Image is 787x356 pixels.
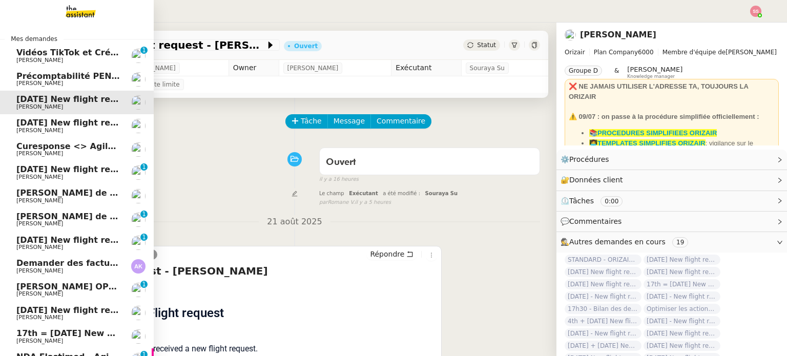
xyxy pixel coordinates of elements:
span: Commentaire [377,115,425,127]
a: 👩‍💻TEMPLATES SIMPLIFIES ORIZAIR [589,139,706,147]
span: Précomptabilité PENNYLANE - août 2025 [16,71,204,81]
img: users%2FC9SBsJ0duuaSgpQFj5LgoEX8n0o2%2Favatar%2Fec9d51b8-9413-4189-adfb-7be4d8c96a3c [131,236,146,250]
img: users%2FC9SBsJ0duuaSgpQFj5LgoEX8n0o2%2Favatar%2Fec9d51b8-9413-4189-adfb-7be4d8c96a3c [131,329,146,344]
span: il y a 5 heures [355,198,391,207]
span: [DATE] - New flight request - [PERSON_NAME] [565,328,641,339]
span: [PERSON_NAME] OPP7264 - CERFRANCE RHÔNE & LYON - FORMATION OPCO [16,282,366,291]
span: STANDARD - ORIZAIR - août 2025 [565,255,641,265]
span: [DATE] New flight request - [PERSON_NAME] [644,328,720,339]
span: Tâches [569,197,594,205]
span: [DATE] New flight request - [PERSON_NAME] [644,267,720,277]
app-user-label: Knowledge manager [627,66,682,79]
span: [PERSON_NAME] [16,150,63,157]
a: [PERSON_NAME] [580,30,656,39]
span: Statut [477,41,496,49]
img: users%2FC9SBsJ0duuaSgpQFj5LgoEX8n0o2%2Favatar%2Fec9d51b8-9413-4189-adfb-7be4d8c96a3c [131,165,146,180]
span: [DATE] - New flight request - [PERSON_NAME] [644,291,720,302]
span: Souraya Su [470,63,505,73]
span: [DATE] New flight request - [PERSON_NAME] [53,40,265,50]
span: Vidéos TikTok et Créatives META - août 2025 [16,48,222,57]
span: [PERSON_NAME] [16,267,63,274]
p: We have received a new flight request. [120,343,370,355]
span: Souraya Su [425,191,458,196]
span: [PERSON_NAME] [627,66,682,73]
img: users%2FC9SBsJ0duuaSgpQFj5LgoEX8n0o2%2Favatar%2Fec9d51b8-9413-4189-adfb-7be4d8c96a3c [131,119,146,133]
span: [PERSON_NAME] de suivi - [PERSON_NAME] [PERSON_NAME] AFFIRMA [16,188,340,198]
span: Le champ [319,191,344,196]
button: Tâche [285,114,328,129]
span: Ouvert [326,158,356,167]
span: [PERSON_NAME] [287,63,339,73]
span: [DATE] + [DATE] New flight request - [PERSON_NAME] [565,341,641,351]
span: [PERSON_NAME] [16,220,63,227]
a: 📚PROCEDURES SIMPLIFIEES ORIZAIR [589,129,717,137]
h1: New Flight request [120,304,370,322]
span: Demander des factures pour SARL 2TLR et ACCATEA [16,258,258,268]
span: ⚙️ [561,154,614,165]
td: Owner [229,60,279,76]
button: Message [327,114,371,129]
img: users%2FC9SBsJ0duuaSgpQFj5LgoEX8n0o2%2Favatar%2Fec9d51b8-9413-4189-adfb-7be4d8c96a3c [131,95,146,110]
span: Curesponse <> Agile Capital Markets [16,141,189,151]
img: svg [131,259,146,274]
img: users%2FCk7ZD5ubFNWivK6gJdIkoi2SB5d2%2Favatar%2F3f84dbb7-4157-4842-a987-fca65a8b7a9a [131,49,146,63]
button: Répondre [366,248,417,260]
div: ⏲️Tâches 0:00 [556,191,787,211]
img: users%2FC9SBsJ0duuaSgpQFj5LgoEX8n0o2%2Favatar%2Fec9d51b8-9413-4189-adfb-7be4d8c96a3c [131,306,146,320]
span: & [614,66,619,79]
span: Tâche [301,115,322,127]
span: [DATE] New flight request - [PERSON_NAME] [565,279,641,289]
span: 6000 [638,49,654,56]
strong: ⚠️ 09/07 : on passe à la procédure simplifiée officiellement : [569,113,759,120]
span: Orizair [565,49,585,56]
span: Autres demandes en cours [569,238,666,246]
div: 🔐Données client [556,170,787,190]
span: Optimiser les actions urgentes [644,304,720,314]
div: 💬Commentaires [556,212,787,232]
span: Knowledge manager [627,74,675,79]
span: [PERSON_NAME] [16,80,63,87]
span: Procédures [569,155,609,163]
p: 1 [142,234,146,243]
span: [PERSON_NAME] [16,57,63,64]
button: Commentaire [370,114,431,129]
nz-badge-sup: 1 [140,234,148,241]
nz-badge-sup: 1 [140,211,148,218]
span: Mes demandes [5,34,64,44]
span: [PERSON_NAME] [16,338,63,344]
img: users%2FW4OQjB9BRtYK2an7yusO0WsYLsD3%2Favatar%2F28027066-518b-424c-8476-65f2e549ac29 [131,213,146,227]
span: Données client [569,176,623,184]
span: 🔐 [561,174,627,186]
nz-badge-sup: 1 [140,163,148,171]
p: 1 [142,281,146,290]
span: 💬 [561,217,626,225]
img: users%2FW4OQjB9BRtYK2an7yusO0WsYLsD3%2Favatar%2F28027066-518b-424c-8476-65f2e549ac29 [131,189,146,203]
span: par [319,198,328,207]
span: ⏲️ [561,197,631,205]
span: [PERSON_NAME] [16,290,63,297]
img: users%2FC9SBsJ0duuaSgpQFj5LgoEX8n0o2%2Favatar%2Fec9d51b8-9413-4189-adfb-7be4d8c96a3c [565,29,576,40]
span: [PERSON_NAME] [16,127,63,134]
li: : vigilance sur le dashboard utiliser uniquement les templates avec ✈️Orizair pour éviter les con... [589,138,775,169]
span: Membre d'équipe de [662,49,726,56]
span: [PERSON_NAME] [565,47,779,57]
div: 🕵️Autres demandes en cours 19 [556,232,787,252]
nz-tag: 0:00 [600,196,623,206]
span: 17th = [DATE] New flight request - [PERSON_NAME] [644,279,720,289]
span: 4th + [DATE] New flight request - [PERSON_NAME] [565,316,641,326]
p: 1 [142,211,146,220]
span: [PERSON_NAME] [16,244,63,250]
span: [PERSON_NAME] [16,103,63,110]
nz-tag: 19 [672,237,688,247]
div: ⚙️Procédures [556,150,787,170]
span: [PERSON_NAME] de Suivi - [PERSON_NAME] - BS Protection [16,212,290,221]
div: Ouvert [294,43,318,49]
span: 21 août 2025 [259,215,330,229]
span: [PERSON_NAME] [16,314,63,321]
span: [DATE] - New flight request - [PERSON_NAME] [644,316,720,326]
nz-tag: Groupe D [565,66,602,76]
img: users%2FW4OQjB9BRtYK2an7yusO0WsYLsD3%2Favatar%2F28027066-518b-424c-8476-65f2e549ac29 [131,283,146,297]
span: [DATE] New flight request - [PERSON_NAME] [644,341,720,351]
